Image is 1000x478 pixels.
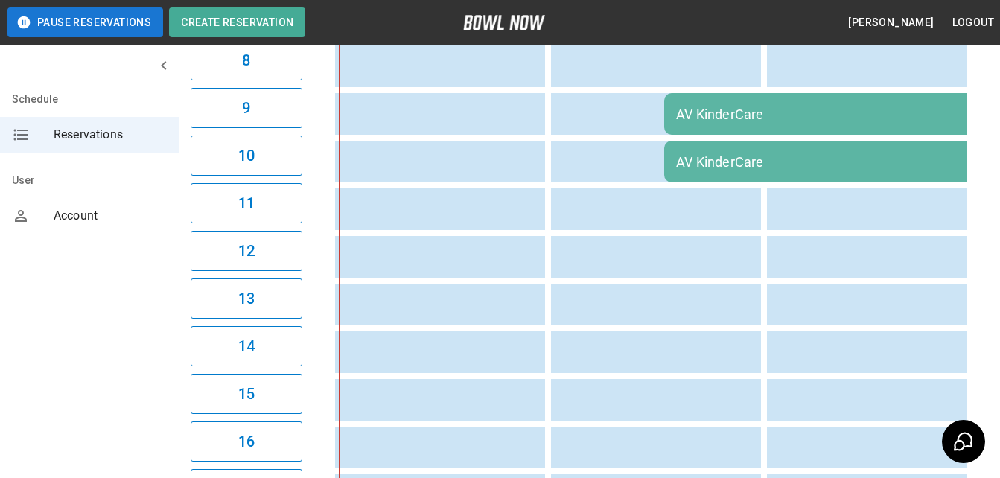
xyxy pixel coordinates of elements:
[238,287,255,310] h6: 13
[191,278,302,319] button: 13
[238,382,255,406] h6: 15
[463,15,545,30] img: logo
[946,9,1000,36] button: Logout
[842,9,940,36] button: [PERSON_NAME]
[169,7,305,37] button: Create Reservation
[238,430,255,453] h6: 16
[676,106,972,122] div: AV KinderCare
[242,48,250,72] h6: 8
[191,231,302,271] button: 12
[191,88,302,128] button: 9
[238,191,255,215] h6: 11
[191,183,302,223] button: 11
[7,7,163,37] button: Pause Reservations
[54,207,167,225] span: Account
[191,40,302,80] button: 8
[191,421,302,462] button: 16
[54,126,167,144] span: Reservations
[191,136,302,176] button: 10
[191,326,302,366] button: 14
[238,239,255,263] h6: 12
[191,374,302,414] button: 15
[676,154,972,170] div: AV KinderCare
[242,96,250,120] h6: 9
[238,144,255,168] h6: 10
[238,334,255,358] h6: 14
